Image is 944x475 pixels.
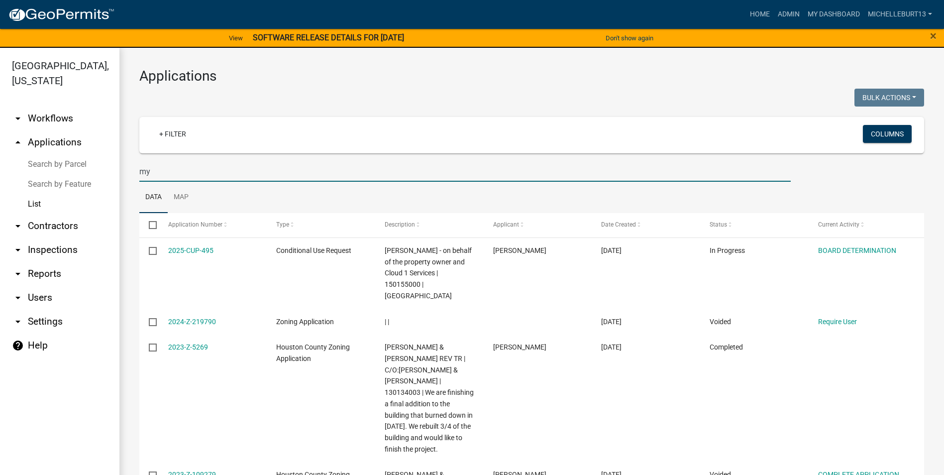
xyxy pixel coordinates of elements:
a: Admin [774,5,804,24]
a: Require User [818,318,857,326]
datatable-header-cell: Applicant [483,213,592,237]
span: Completed [710,343,743,351]
span: Zoning Application [276,318,334,326]
i: arrow_drop_down [12,268,24,280]
i: arrow_drop_down [12,113,24,124]
span: 07/07/2025 [601,246,622,254]
span: Conditional Use Request [276,246,351,254]
span: Description [385,221,415,228]
a: 2023-Z-5269 [168,343,208,351]
span: In Progress [710,246,745,254]
span: Houston County Zoning Application [276,343,350,362]
button: Bulk Actions [854,89,924,107]
i: arrow_drop_down [12,244,24,256]
span: 04/21/2023 [601,343,622,351]
button: Columns [863,125,912,143]
span: Application Number [168,221,222,228]
a: BOARD DETERMINATION [818,246,896,254]
span: Applicant [493,221,519,228]
a: View [225,30,247,46]
datatable-header-cell: Date Created [592,213,700,237]
span: Tim Ladsten [493,343,546,351]
strong: SOFTWARE RELEASE DETAILS FOR [DATE] [253,33,404,42]
a: Data [139,182,168,214]
button: Close [930,30,937,42]
span: Type [276,221,289,228]
span: Status [710,221,727,228]
i: help [12,340,24,352]
a: Map [168,182,195,214]
i: arrow_drop_down [12,220,24,232]
a: My Dashboard [804,5,864,24]
span: Date Created [601,221,636,228]
i: arrow_drop_down [12,292,24,304]
datatable-header-cell: Description [375,213,484,237]
span: × [930,29,937,43]
button: Don't show again [602,30,657,46]
datatable-header-cell: Current Activity [808,213,917,237]
span: Mike Huizenga [493,246,546,254]
span: Mike Huizenga - on behalf of the property owner and Cloud 1 Services | 150155000 | Wilmington [385,246,472,300]
i: arrow_drop_up [12,136,24,148]
span: | | [385,318,389,326]
span: 02/08/2024 [601,318,622,326]
h3: Applications [139,68,924,85]
a: 2024-Z-219790 [168,318,216,326]
datatable-header-cell: Type [267,213,375,237]
span: Voided [710,318,731,326]
a: Home [746,5,774,24]
a: 2025-CUP-495 [168,246,213,254]
a: + Filter [151,125,194,143]
span: TIMOTHY & TAMMY LADSTEN REV TR | C/O:TIMOTHY J & TAMMY LADSTEN | 130134003 | We are finishing a f... [385,343,474,453]
i: arrow_drop_down [12,316,24,328]
span: Current Activity [818,221,859,228]
datatable-header-cell: Application Number [158,213,267,237]
datatable-header-cell: Select [139,213,158,237]
datatable-header-cell: Status [700,213,809,237]
input: Search for applications [139,161,791,182]
a: michelleburt13 [864,5,936,24]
